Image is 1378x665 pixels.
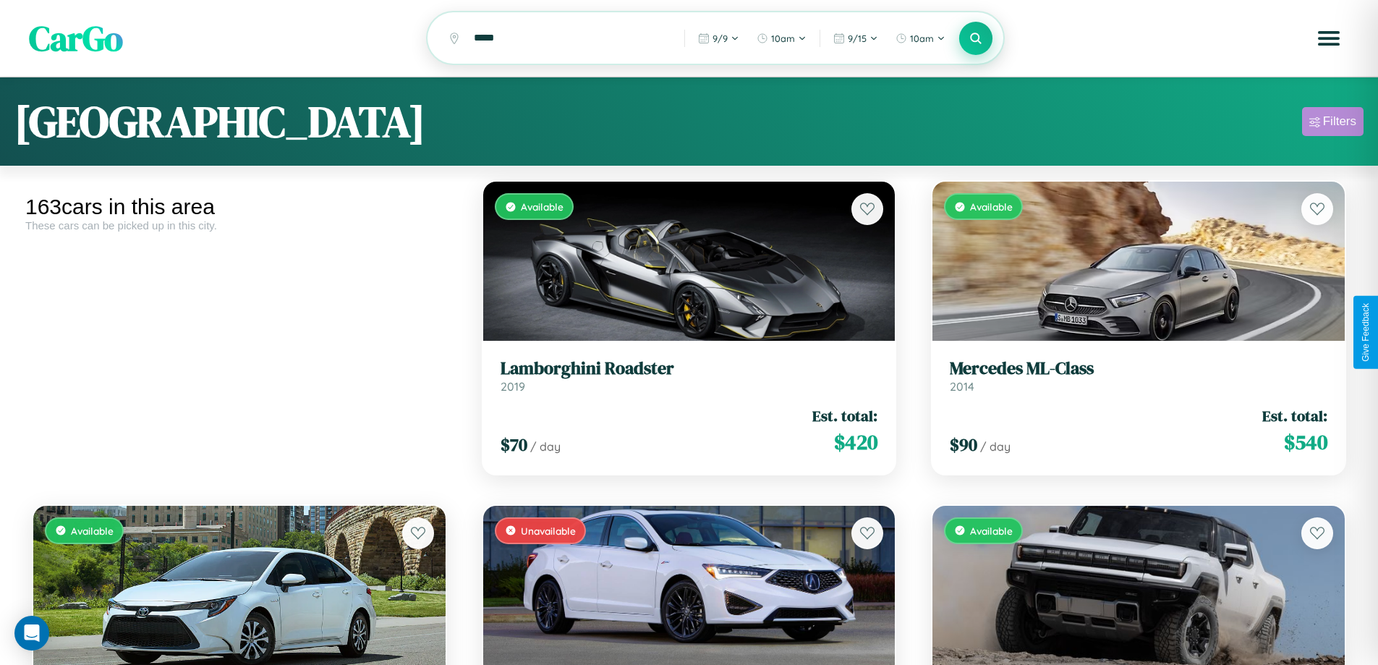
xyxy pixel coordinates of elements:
[501,358,878,379] h3: Lamborghini Roadster
[1262,405,1327,426] span: Est. total:
[970,200,1013,213] span: Available
[980,439,1011,454] span: / day
[771,33,795,44] span: 10am
[910,33,934,44] span: 10am
[501,358,878,394] a: Lamborghini Roadster2019
[848,33,867,44] span: 9 / 15
[834,428,877,457] span: $ 420
[950,433,977,457] span: $ 90
[14,616,49,651] div: Open Intercom Messenger
[530,439,561,454] span: / day
[970,525,1013,537] span: Available
[29,14,123,62] span: CarGo
[888,27,953,50] button: 10am
[691,27,747,50] button: 9/9
[812,405,877,426] span: Est. total:
[950,379,974,394] span: 2014
[1361,303,1371,362] div: Give Feedback
[826,27,885,50] button: 9/15
[1284,428,1327,457] span: $ 540
[14,92,425,151] h1: [GEOGRAPHIC_DATA]
[1302,107,1364,136] button: Filters
[71,525,114,537] span: Available
[713,33,728,44] span: 9 / 9
[25,219,454,232] div: These cars can be picked up in this city.
[749,27,814,50] button: 10am
[1309,18,1349,59] button: Open menu
[1323,114,1356,129] div: Filters
[521,525,576,537] span: Unavailable
[950,358,1327,394] a: Mercedes ML-Class2014
[25,195,454,219] div: 163 cars in this area
[501,433,527,457] span: $ 70
[501,379,525,394] span: 2019
[521,200,563,213] span: Available
[950,358,1327,379] h3: Mercedes ML-Class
